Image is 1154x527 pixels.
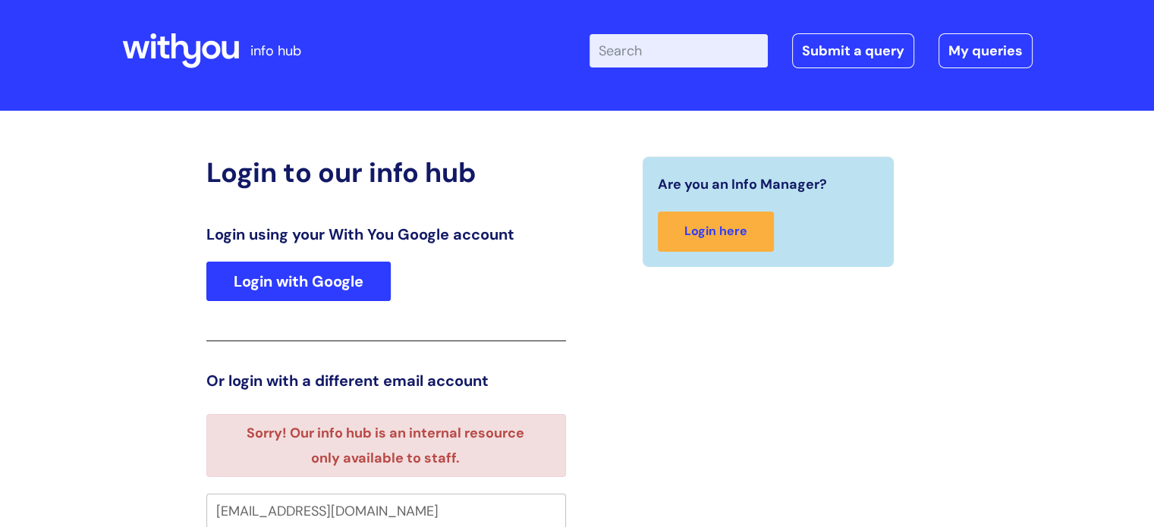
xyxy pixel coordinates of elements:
h3: Login using your With You Google account [206,225,566,243]
a: Submit a query [792,33,914,68]
a: Login with Google [206,262,391,301]
h2: Login to our info hub [206,156,566,189]
li: Sorry! Our info hub is an internal resource only available to staff. [233,421,539,470]
p: info hub [250,39,301,63]
h3: Or login with a different email account [206,372,566,390]
a: My queries [939,33,1033,68]
a: Login here [658,212,774,252]
span: Are you an Info Manager? [658,172,827,196]
input: Search [590,34,768,67]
